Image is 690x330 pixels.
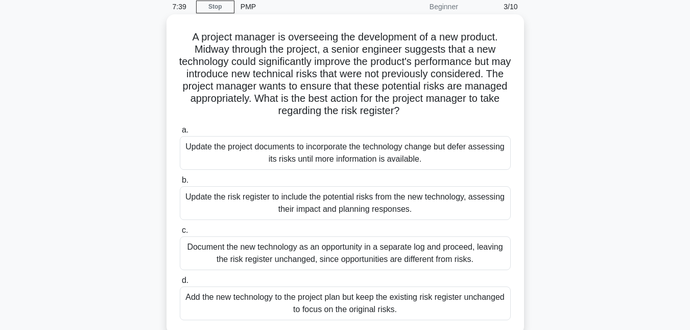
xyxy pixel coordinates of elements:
div: Document the new technology as an opportunity in a separate log and proceed, leaving the risk reg... [180,236,511,270]
div: Update the risk register to include the potential risks from the new technology, assessing their ... [180,186,511,220]
span: a. [182,125,188,134]
h5: A project manager is overseeing the development of a new product. Midway through the project, a s... [179,31,512,118]
span: b. [182,175,188,184]
div: Add the new technology to the project plan but keep the existing risk register unchanged to focus... [180,287,511,320]
div: Update the project documents to incorporate the technology change but defer assessing its risks u... [180,136,511,170]
a: Stop [196,1,234,13]
span: d. [182,276,188,284]
span: c. [182,226,188,234]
